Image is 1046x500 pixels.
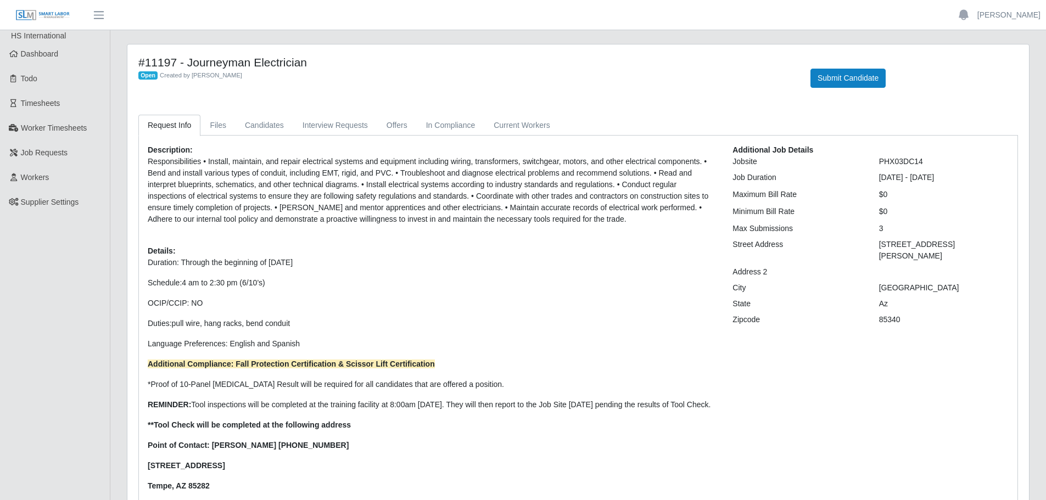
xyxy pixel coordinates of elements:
[148,379,716,390] p: *Proof of 10-Panel [MEDICAL_DATA] Result will be required for all candidates that are offered a p...
[871,156,1017,167] div: PHX03DC14
[810,69,886,88] button: Submit Candidate
[148,399,716,411] p: Tool inspections will be completed at the training facility at 8:00am [DATE]. They will then repo...
[871,223,1017,234] div: 3
[977,9,1041,21] a: [PERSON_NAME]
[148,156,716,225] p: Responsibilities • Install, maintain, and repair electrical systems and equipment including wirin...
[148,246,176,255] b: Details:
[21,123,87,132] span: Worker Timesheets
[148,338,716,350] p: Language Preferences: English and Spanish
[148,257,716,268] p: Duration: Through the beginning of [DATE]
[724,223,870,234] div: Max Submissions
[724,282,870,294] div: City
[871,298,1017,310] div: Az
[417,115,485,136] a: In Compliance
[21,74,37,83] span: Todo
[724,156,870,167] div: Jobsite
[871,239,1017,262] div: [STREET_ADDRESS][PERSON_NAME]
[148,318,716,329] p: Duties:
[148,441,349,450] strong: Point of Contact: [PERSON_NAME] [PHONE_NUMBER]
[148,359,435,368] strong: Additional Compliance: Fall Protection Certification & Scissor Lift Certification
[138,55,794,69] h4: #11197 - Journeyman Electrician
[148,481,210,490] strong: Tempe, AZ 85282
[21,148,68,157] span: Job Requests
[724,206,870,217] div: Minimum Bill Rate
[21,99,60,108] span: Timesheets
[148,400,191,409] strong: REMINDER:
[148,145,193,154] b: Description:
[148,420,351,429] strong: **Tool Check will be completed at the following address
[724,298,870,310] div: State
[724,314,870,325] div: Zipcode
[21,173,49,182] span: Workers
[871,172,1017,183] div: [DATE] - [DATE]
[15,9,70,21] img: SLM Logo
[148,277,716,289] p: Schedule:
[21,198,79,206] span: Supplier Settings
[724,172,870,183] div: Job Duration
[377,115,417,136] a: Offers
[182,278,265,287] span: 4 am to 2:30 pm (6/10’s)
[160,72,242,78] span: Created by [PERSON_NAME]
[871,206,1017,217] div: $0
[148,297,716,309] p: OCIP/CCIP: NO
[724,266,870,278] div: Address 2
[484,115,559,136] a: Current Workers
[724,189,870,200] div: Maximum Bill Rate
[871,189,1017,200] div: $0
[148,461,225,470] strong: [STREET_ADDRESS]
[138,115,200,136] a: Request Info
[724,239,870,262] div: Street Address
[11,31,66,40] span: HS International
[21,49,59,58] span: Dashboard
[871,282,1017,294] div: [GEOGRAPHIC_DATA]
[200,115,236,136] a: Files
[732,145,813,154] b: Additional Job Details
[871,314,1017,325] div: 85340
[236,115,293,136] a: Candidates
[172,319,290,328] span: pull wire, hang racks, bend conduit
[293,115,377,136] a: Interview Requests
[138,71,158,80] span: Open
